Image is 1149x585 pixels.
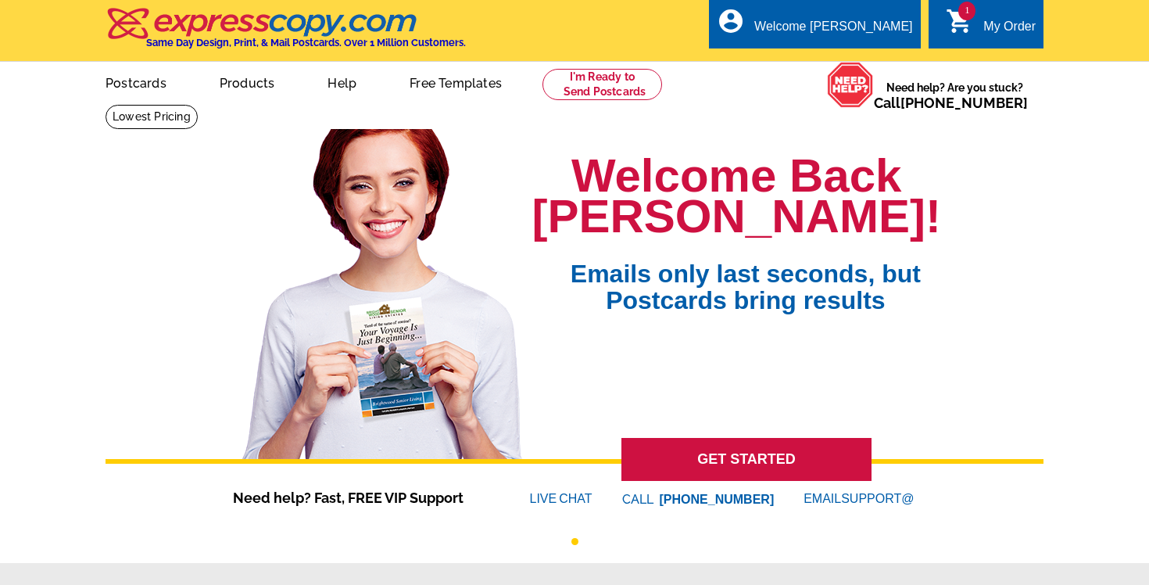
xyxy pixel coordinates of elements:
[233,487,483,508] span: Need help? Fast, FREE VIP Support
[302,63,381,100] a: Help
[81,63,191,100] a: Postcards
[146,37,466,48] h4: Same Day Design, Print, & Mail Postcards. Over 1 Million Customers.
[874,80,1036,111] span: Need help? Are you stuck?
[983,20,1036,41] div: My Order
[874,95,1028,111] span: Call
[946,17,1036,37] a: 1 shopping_cart My Order
[233,117,532,459] img: welcome-back-logged-in.png
[530,490,560,508] font: LIVE
[621,438,872,481] a: GET STARTED
[900,95,1028,111] a: [PHONE_NUMBER]
[717,7,745,35] i: account_circle
[827,62,874,108] img: help
[532,156,941,237] h1: Welcome Back [PERSON_NAME]!
[530,492,592,505] a: LIVECHAT
[754,20,912,41] div: Welcome [PERSON_NAME]
[946,7,974,35] i: shopping_cart
[106,19,466,48] a: Same Day Design, Print, & Mail Postcards. Over 1 Million Customers.
[571,538,578,545] button: 1 of 1
[385,63,527,100] a: Free Templates
[958,2,975,20] span: 1
[841,490,916,508] font: SUPPORT@
[195,63,300,100] a: Products
[550,237,941,314] span: Emails only last seconds, but Postcards bring results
